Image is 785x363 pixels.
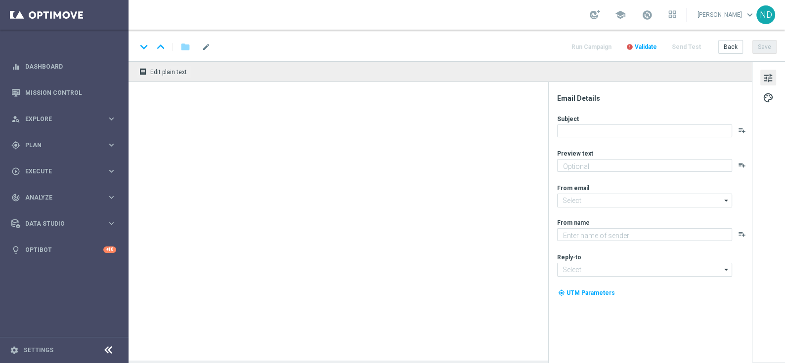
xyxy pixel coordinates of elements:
label: Reply-to [557,253,581,261]
div: +10 [103,246,116,253]
button: playlist_add [738,126,746,134]
button: error Validate [625,40,658,54]
i: my_location [558,289,565,296]
button: person_search Explore keyboard_arrow_right [11,115,117,123]
a: Settings [24,347,54,353]
i: folder [180,41,190,53]
i: track_changes [11,193,20,202]
a: Mission Control [25,80,116,106]
span: UTM Parameters [567,289,615,296]
i: play_circle_outline [11,167,20,176]
button: equalizer Dashboard [11,63,117,71]
button: Data Studio keyboard_arrow_right [11,220,117,228]
div: Email Details [557,94,751,103]
span: Data Studio [25,221,107,227]
label: From name [557,219,590,227]
i: keyboard_arrow_down [136,40,151,54]
span: Execute [25,168,107,174]
span: Plan [25,142,107,148]
i: keyboard_arrow_right [107,114,116,123]
i: lightbulb [11,245,20,254]
div: Optibot [11,237,116,263]
div: Explore [11,115,107,123]
div: ND [756,5,775,24]
label: Preview text [557,150,593,158]
button: play_circle_outline Execute keyboard_arrow_right [11,167,117,175]
button: folder [179,39,191,55]
button: gps_fixed Plan keyboard_arrow_right [11,141,117,149]
div: Execute [11,167,107,176]
i: receipt [139,68,147,76]
i: person_search [11,115,20,123]
i: keyboard_arrow_right [107,193,116,202]
button: palette [760,89,776,105]
span: palette [763,91,774,104]
button: tune [760,70,776,85]
span: Validate [635,43,657,50]
button: Save [752,40,777,54]
span: Edit plain text [150,69,187,76]
div: Data Studio [11,219,107,228]
span: mode_edit [202,42,211,51]
div: Plan [11,141,107,150]
button: playlist_add [738,230,746,238]
button: my_location UTM Parameters [557,287,616,298]
div: Analyze [11,193,107,202]
div: Dashboard [11,53,116,80]
span: tune [763,72,774,84]
i: arrow_drop_down [722,194,732,207]
i: keyboard_arrow_up [153,40,168,54]
a: Dashboard [25,53,116,80]
span: school [615,9,626,20]
i: keyboard_arrow_right [107,166,116,176]
label: From email [557,184,589,192]
i: keyboard_arrow_right [107,219,116,228]
button: Mission Control [11,89,117,97]
span: Explore [25,116,107,122]
i: settings [10,346,19,355]
span: keyboard_arrow_down [744,9,755,20]
button: receipt Edit plain text [136,65,191,78]
a: [PERSON_NAME]keyboard_arrow_down [697,7,756,22]
button: Back [718,40,743,54]
div: Mission Control [11,80,116,106]
button: lightbulb Optibot +10 [11,246,117,254]
button: playlist_add [738,161,746,169]
span: Analyze [25,195,107,201]
i: arrow_drop_down [722,263,732,276]
i: error [626,43,633,50]
button: track_changes Analyze keyboard_arrow_right [11,194,117,202]
i: keyboard_arrow_right [107,140,116,150]
input: Select [557,263,732,277]
a: Optibot [25,237,103,263]
input: Select [557,194,732,207]
label: Subject [557,115,579,123]
i: equalizer [11,62,20,71]
i: gps_fixed [11,141,20,150]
